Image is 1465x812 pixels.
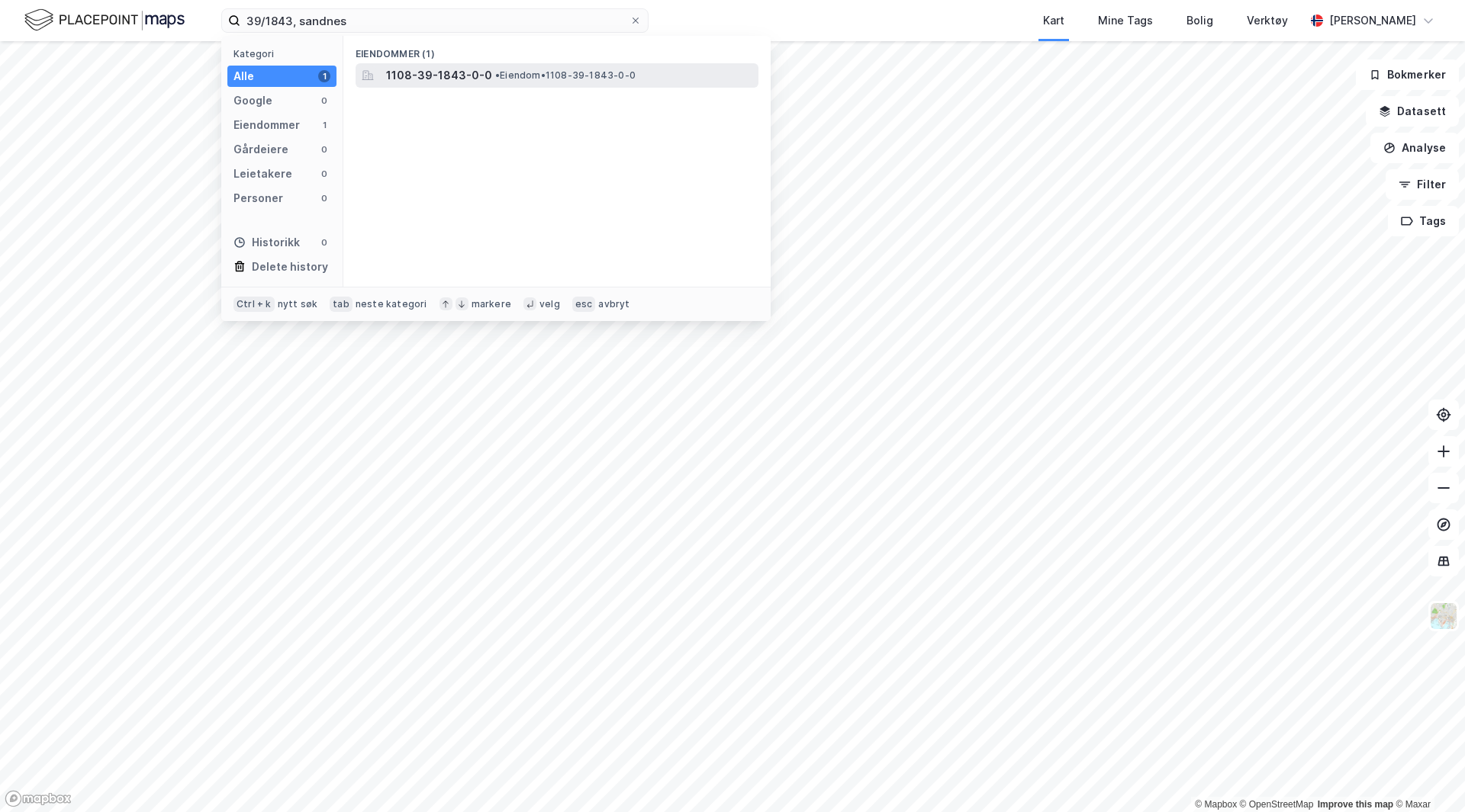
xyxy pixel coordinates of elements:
[233,67,254,85] div: Alle
[233,165,292,183] div: Leietakere
[233,233,300,252] div: Historikk
[472,298,511,310] div: markere
[1389,739,1465,812] iframe: Chat Widget
[330,297,353,312] div: tab
[1386,169,1459,200] button: Filter
[233,189,283,207] div: Personer
[1195,799,1237,810] a: Mapbox
[318,168,330,180] div: 0
[24,7,185,34] img: logo.f888ab2527a4732fd821a326f86c7f29.svg
[278,298,318,310] div: nytt søk
[495,69,500,81] span: •
[233,91,272,110] div: Google
[1366,96,1459,127] button: Datasett
[386,66,492,85] span: 1108-39-1843-0-0
[1429,602,1458,631] img: Z
[233,48,336,59] div: Kategori
[598,298,629,310] div: avbryt
[318,70,330,82] div: 1
[252,258,328,276] div: Delete history
[233,297,275,312] div: Ctrl + k
[1240,799,1314,810] a: OpenStreetMap
[240,9,629,32] input: Søk på adresse, matrikkel, gårdeiere, leietakere eller personer
[1329,11,1416,30] div: [PERSON_NAME]
[1318,799,1393,810] a: Improve this map
[5,790,72,807] a: Mapbox homepage
[233,140,288,159] div: Gårdeiere
[318,119,330,131] div: 1
[318,192,330,204] div: 0
[343,36,771,63] div: Eiendommer (1)
[1370,133,1459,163] button: Analyse
[318,236,330,249] div: 0
[1098,11,1153,30] div: Mine Tags
[495,69,636,82] span: Eiendom • 1108-39-1843-0-0
[572,297,596,312] div: esc
[233,116,300,134] div: Eiendommer
[1043,11,1064,30] div: Kart
[1388,206,1459,236] button: Tags
[1389,739,1465,812] div: Kontrollprogram for chat
[356,298,427,310] div: neste kategori
[1356,59,1459,90] button: Bokmerker
[539,298,560,310] div: velg
[318,143,330,156] div: 0
[318,95,330,107] div: 0
[1186,11,1213,30] div: Bolig
[1247,11,1288,30] div: Verktøy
